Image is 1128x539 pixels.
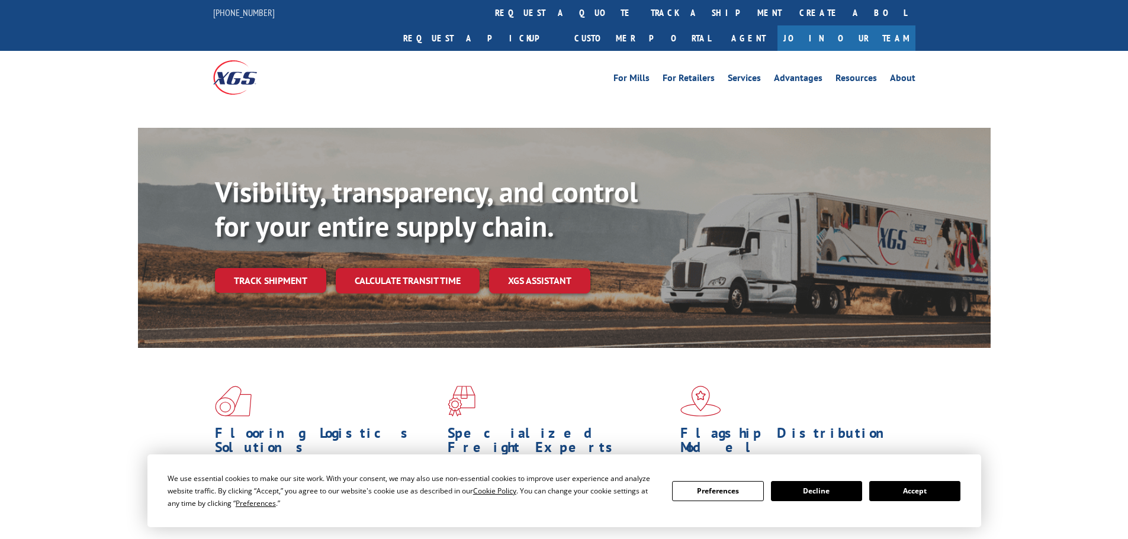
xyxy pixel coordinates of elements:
[680,426,904,460] h1: Flagship Distribution Model
[613,73,650,86] a: For Mills
[213,7,275,18] a: [PHONE_NUMBER]
[215,268,326,293] a: Track shipment
[869,481,960,501] button: Accept
[336,268,480,293] a: Calculate transit time
[448,386,475,417] img: xgs-icon-focused-on-flooring-red
[489,268,590,293] a: XGS ASSISTANT
[448,426,671,460] h1: Specialized Freight Experts
[728,73,761,86] a: Services
[672,481,763,501] button: Preferences
[774,73,822,86] a: Advantages
[777,25,915,51] a: Join Our Team
[835,73,877,86] a: Resources
[565,25,719,51] a: Customer Portal
[215,426,439,460] h1: Flooring Logistics Solutions
[147,454,981,527] div: Cookie Consent Prompt
[215,386,252,417] img: xgs-icon-total-supply-chain-intelligence-red
[215,173,638,244] b: Visibility, transparency, and control for your entire supply chain.
[890,73,915,86] a: About
[236,498,276,508] span: Preferences
[719,25,777,51] a: Agent
[168,472,658,509] div: We use essential cookies to make our site work. With your consent, we may also use non-essential ...
[771,481,862,501] button: Decline
[663,73,715,86] a: For Retailers
[394,25,565,51] a: Request a pickup
[680,386,721,417] img: xgs-icon-flagship-distribution-model-red
[473,486,516,496] span: Cookie Policy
